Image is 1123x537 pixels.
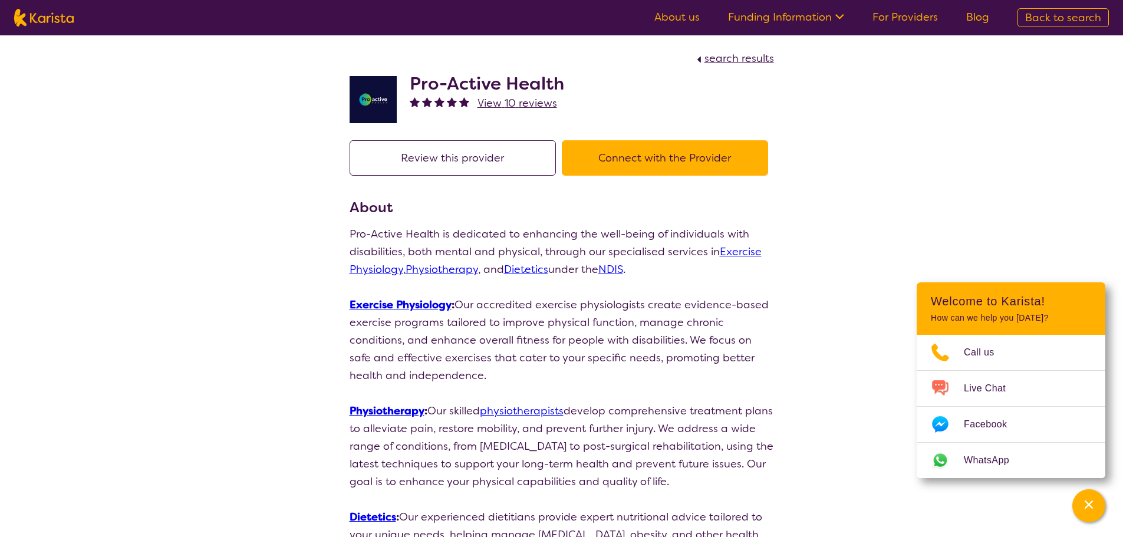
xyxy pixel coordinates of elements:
[459,97,469,107] img: fullstar
[964,416,1021,433] span: Facebook
[964,344,1009,361] span: Call us
[504,262,548,276] a: Dietetics
[410,97,420,107] img: fullstar
[966,10,989,24] a: Blog
[477,94,557,112] a: View 10 reviews
[350,76,397,123] img: jdgr5huzsaqxc1wfufya.png
[406,262,478,276] a: Physiotherapy
[14,9,74,27] img: Karista logo
[350,402,774,490] p: Our skilled develop comprehensive treatment plans to alleviate pain, restore mobility, and preven...
[654,10,700,24] a: About us
[350,225,774,278] p: Pro-Active Health is dedicated to enhancing the well-being of individuals with disabilities, both...
[422,97,432,107] img: fullstar
[350,404,427,418] strong: :
[562,151,774,165] a: Connect with the Provider
[350,140,556,176] button: Review this provider
[350,404,424,418] a: Physiotherapy
[931,313,1091,323] p: How can we help you [DATE]?
[434,97,444,107] img: fullstar
[350,151,562,165] a: Review this provider
[598,262,623,276] a: NDIS
[931,294,1091,308] h2: Welcome to Karista!
[350,197,774,218] h3: About
[917,335,1105,478] ul: Choose channel
[728,10,844,24] a: Funding Information
[350,510,396,524] a: Dietetics
[917,443,1105,478] a: Web link opens in a new tab.
[917,282,1105,478] div: Channel Menu
[480,404,564,418] a: physiotherapists
[1017,8,1109,27] a: Back to search
[964,452,1023,469] span: WhatsApp
[350,296,774,384] p: Our accredited exercise physiologists create evidence-based exercise programs tailored to improve...
[704,51,774,65] span: search results
[1072,489,1105,522] button: Channel Menu
[694,51,774,65] a: search results
[350,298,455,312] strong: :
[350,510,399,524] strong: :
[562,140,768,176] button: Connect with the Provider
[872,10,938,24] a: For Providers
[350,298,452,312] a: Exercise Physiology
[964,380,1020,397] span: Live Chat
[1025,11,1101,25] span: Back to search
[477,96,557,110] span: View 10 reviews
[410,73,564,94] h2: Pro-Active Health
[447,97,457,107] img: fullstar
